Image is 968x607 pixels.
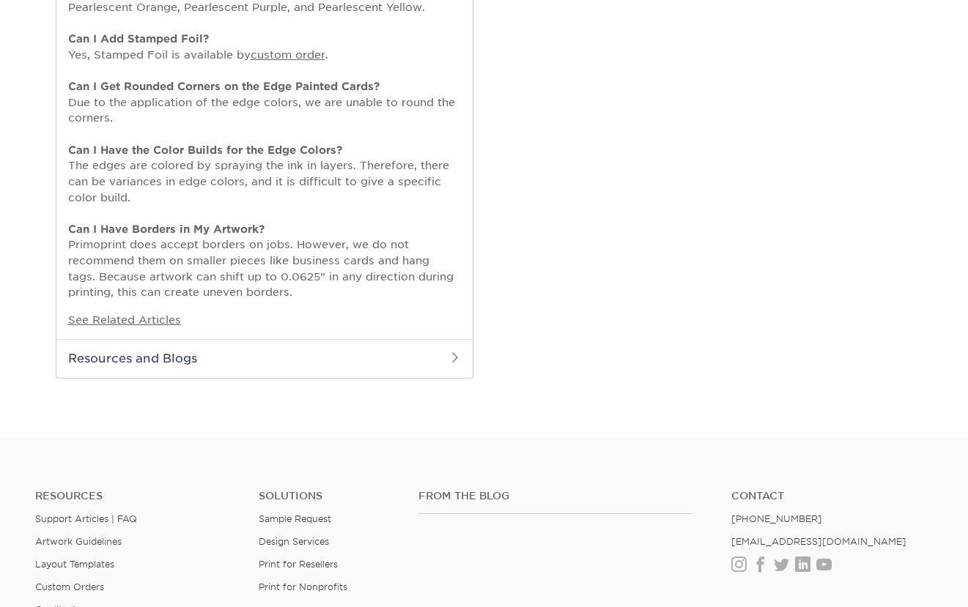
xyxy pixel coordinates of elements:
a: Print for Nonprofits [259,581,347,592]
a: Contact [731,490,933,502]
a: Layout Templates [35,559,114,570]
a: Artwork Guidelines [35,536,122,547]
a: See Related Articles [68,313,181,326]
a: Support Articles | FAQ [35,513,137,524]
a: custom order [251,48,325,61]
strong: Can I Have the Color Builds for the Edge Colors? [68,144,342,156]
a: Print for Resellers [259,559,338,570]
a: [PHONE_NUMBER] [731,513,822,524]
a: [EMAIL_ADDRESS][DOMAIN_NAME] [731,536,906,547]
strong: Can I Get Rounded Corners on the Edge Painted Cards? [68,80,380,92]
h2: Resources and Blogs [56,339,473,377]
h4: Resources [35,490,237,502]
a: Sample Request [259,513,331,524]
strong: Can I Add Stamped Foil? [68,32,209,45]
h4: Solutions [259,490,396,502]
a: Design Services [259,536,329,547]
a: Custom Orders [35,581,104,592]
strong: Can I Have Borders in My Artwork? [68,223,265,235]
h4: From the Blog [418,490,692,502]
